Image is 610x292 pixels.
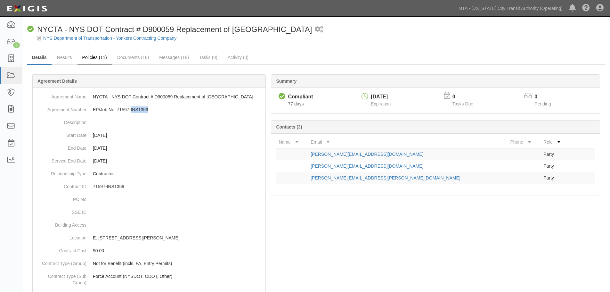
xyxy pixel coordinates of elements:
[311,163,423,169] a: [PERSON_NAME][EMAIL_ADDRESS][DOMAIN_NAME]
[93,235,263,241] p: E. [STREET_ADDRESS][PERSON_NAME]
[276,124,302,129] b: Contacts (3)
[35,167,86,177] dt: Relationship Type
[311,152,423,157] a: [PERSON_NAME][EMAIL_ADDRESS][DOMAIN_NAME]
[35,257,86,267] dt: Contract Type (Group)
[154,51,194,64] a: Messages (18)
[315,26,323,33] i: 1 scheduled workflow
[288,93,313,101] div: Compliant
[452,93,481,101] p: 0
[276,79,297,84] b: Summary
[541,136,569,148] th: Role
[311,175,460,180] a: [PERSON_NAME][EMAIL_ADDRESS][PERSON_NAME][DOMAIN_NAME]
[308,136,508,148] th: Email
[541,160,569,172] td: Party
[541,148,569,160] td: Party
[35,142,86,151] dt: End Date
[93,273,263,279] p: Force Account (NYSDOT, CDOT, Other)
[371,93,391,101] div: [DATE]
[37,25,312,34] span: NYCTA - NYS DOT Contract # D900059 Replacement of [GEOGRAPHIC_DATA]
[35,129,86,138] dt: Start Date
[27,24,312,35] div: NYCTA - NYS DOT Contract # D900059 Replacement of Bronx River Parkway Bridge
[5,3,49,14] img: logo-5460c22ac91f19d4615b14bd174203de0afe785f0fc80cf4dbbc73dc1793850b.png
[93,183,263,190] p: 71597-INS1359
[93,260,263,267] p: Not for Benefit (incls. FA, Entry Permits)
[35,193,86,203] dt: PO No
[35,244,86,254] dt: Contract Cost
[223,51,253,64] a: Activity (0)
[35,231,86,241] dt: Location
[35,116,86,126] dt: Description
[27,26,34,33] i: Compliant
[35,219,86,228] dt: Building Access
[455,2,566,15] a: MTA - [US_STATE] City Transit Authority (Operating)
[35,167,263,180] dd: Contractor
[27,51,52,65] a: Details
[52,51,77,64] a: Results
[35,206,86,215] dt: SSE ID
[35,154,263,167] dd: [DATE]
[93,247,263,254] p: $0.00
[194,51,222,64] a: Tasks (0)
[35,270,86,286] dt: Contract Type (Sub Group)
[35,103,86,113] dt: Agreement Number
[35,90,86,100] dt: Agreement Name
[112,51,154,64] a: Documents (18)
[35,180,86,190] dt: Contract ID
[534,101,551,106] span: Pending
[35,129,263,142] dd: [DATE]
[37,79,77,84] b: Agreement Details
[541,172,569,184] td: Party
[288,101,304,106] span: Since 07/14/2025
[452,101,473,106] span: Tasks Due
[279,93,285,100] i: Compliant
[43,36,176,41] a: NYS Department of Transportation - Yonkers Contracting Company
[35,142,263,154] dd: [DATE]
[582,4,590,12] i: Help Center - Complianz
[77,51,112,65] a: Policies (11)
[35,103,263,116] dd: EP/Job No. 71597-INS1359
[13,42,20,48] div: 5
[508,136,541,148] th: Phone
[534,93,559,101] p: 0
[371,101,391,106] span: Expiration
[35,154,86,164] dt: Service End Date
[35,90,263,103] dd: NYCTA - NYS DOT Contract # D900059 Replacement of [GEOGRAPHIC_DATA]
[276,136,308,148] th: Name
